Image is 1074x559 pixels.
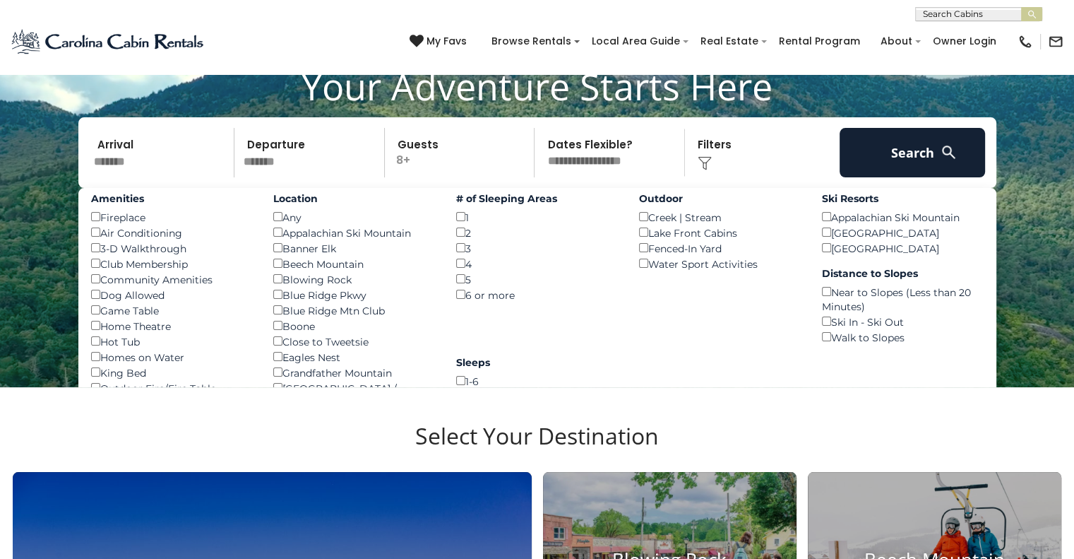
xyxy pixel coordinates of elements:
[639,192,801,206] label: Outdoor
[456,373,618,389] div: 1-6
[91,349,253,365] div: Homes on Water
[273,365,435,380] div: Grandfather Mountain
[822,266,984,281] label: Distance to Slopes
[11,64,1063,108] h1: Your Adventure Starts Here
[639,240,801,256] div: Fenced-In Yard
[91,225,253,240] div: Air Conditioning
[639,256,801,271] div: Water Sport Activities
[822,225,984,240] div: [GEOGRAPHIC_DATA]
[273,240,435,256] div: Banner Elk
[11,28,206,56] img: Blue-2.png
[456,209,618,225] div: 1
[456,355,618,370] label: Sleeps
[822,240,984,256] div: [GEOGRAPHIC_DATA]
[456,256,618,271] div: 4
[91,334,253,349] div: Hot Tub
[926,30,1003,52] a: Owner Login
[410,34,470,49] a: My Favs
[772,30,867,52] a: Rental Program
[822,284,984,314] div: Near to Slopes (Less than 20 Minutes)
[91,271,253,287] div: Community Amenities
[273,334,435,349] div: Close to Tweetsie
[1048,34,1063,49] img: mail-regular-black.png
[940,143,957,161] img: search-regular-white.png
[698,156,712,170] img: filter--v1.png
[456,240,618,256] div: 3
[426,34,467,49] span: My Favs
[11,423,1063,472] h3: Select Your Destination
[273,349,435,365] div: Eagles Nest
[822,209,984,225] div: Appalachian Ski Mountain
[91,192,253,206] label: Amenities
[456,287,618,302] div: 6 or more
[91,287,253,302] div: Dog Allowed
[873,30,919,52] a: About
[484,30,578,52] a: Browse Rentals
[273,380,435,410] div: [GEOGRAPHIC_DATA] / [PERSON_NAME]
[389,128,535,177] p: 8+
[273,209,435,225] div: Any
[822,192,984,206] label: Ski Resorts
[273,318,435,334] div: Boone
[456,225,618,240] div: 2
[639,209,801,225] div: Creek | Stream
[91,302,253,318] div: Game Table
[91,318,253,334] div: Home Theatre
[1018,34,1033,49] img: phone-regular-black.png
[840,128,986,177] button: Search
[273,256,435,271] div: Beech Mountain
[273,225,435,240] div: Appalachian Ski Mountain
[456,271,618,287] div: 5
[585,30,687,52] a: Local Area Guide
[456,192,618,206] label: # of Sleeping Areas
[91,256,253,271] div: Club Membership
[273,302,435,318] div: Blue Ridge Mtn Club
[91,365,253,380] div: King Bed
[91,240,253,256] div: 3-D Walkthrough
[639,225,801,240] div: Lake Front Cabins
[91,380,253,396] div: Outdoor Fire/Fire Table
[822,329,984,345] div: Walk to Slopes
[693,30,765,52] a: Real Estate
[273,192,435,206] label: Location
[273,271,435,287] div: Blowing Rock
[91,209,253,225] div: Fireplace
[822,314,984,329] div: Ski In - Ski Out
[273,287,435,302] div: Blue Ridge Pkwy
